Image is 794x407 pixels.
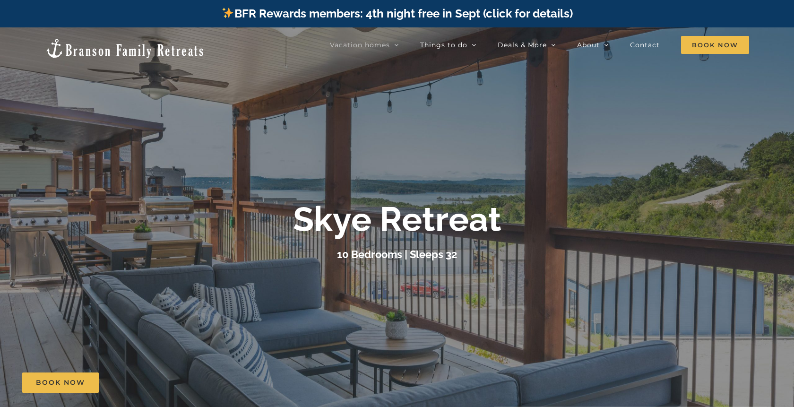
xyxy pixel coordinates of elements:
a: Vacation homes [330,35,399,54]
a: Contact [630,35,660,54]
span: About [577,42,600,48]
nav: Main Menu [330,35,749,54]
a: About [577,35,609,54]
span: Things to do [420,42,467,48]
span: Book Now [681,36,749,54]
a: BFR Rewards members: 4th night free in Sept (click for details) [221,7,572,20]
a: Things to do [420,35,476,54]
span: Vacation homes [330,42,390,48]
span: Deals & More [498,42,547,48]
a: Deals & More [498,35,556,54]
span: Book Now [36,379,85,387]
img: Branson Family Retreats Logo [45,38,205,59]
b: Skye Retreat [293,199,501,239]
span: Contact [630,42,660,48]
a: Book Now [22,372,99,393]
h3: 10 Bedrooms | Sleeps 32 [337,248,457,260]
img: ✨ [222,7,233,18]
